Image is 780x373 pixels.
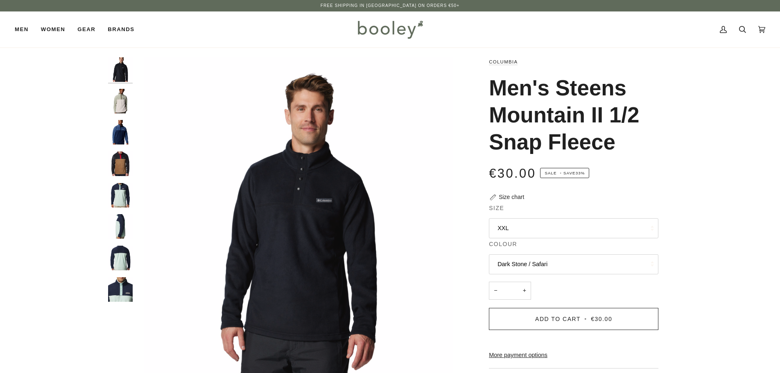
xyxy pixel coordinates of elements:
em: • [558,171,563,175]
a: Gear [71,11,102,47]
span: Size [489,204,504,212]
h1: Men's Steens Mountain II 1/2 Snap Fleece [489,75,652,156]
span: €30.00 [489,166,536,181]
a: Men [15,11,35,47]
span: 33% [576,171,585,175]
a: Women [35,11,71,47]
img: Columbia Men's Steens Mountain 1/2 Snap Fleece Spray / Collegiate Navy / Spray - Booley Galway [108,214,133,239]
span: Add to Cart [535,316,581,322]
input: Quantity [489,282,531,300]
div: Size chart [499,193,524,201]
a: Columbia [489,59,518,64]
button: Dark Stone / Safari [489,254,658,274]
button: + [518,282,531,300]
img: Columbia Men's Steens Mountain 1/2 Snap Fleece Spray / Collegiate Navy / Spray - Booley Galway [108,246,133,270]
span: €30.00 [591,316,612,322]
span: • [583,316,588,322]
img: Booley [354,18,426,41]
span: Colour [489,240,517,249]
button: Add to Cart • €30.00 [489,308,658,330]
img: Columbia Men's Steens Mountain 1/2 Snap Fleece Delta / Black / Mountain Red - Booley Galway [108,151,133,176]
span: Men [15,25,29,34]
button: − [489,282,502,300]
img: Men's Steens Mountain II 1/2 Snap Fleece [108,120,133,145]
img: Men's Steens Mountain II 1/2 Snap Fleece [108,89,133,113]
img: Columbia Men's Steens Mountain 1/2 Snap Fleece Spray / Collegiate Navy / Spray - Booley Galway [108,183,133,208]
img: Men's Steens Mountain II 1/2 Snap Fleece [108,57,133,82]
a: Brands [102,11,140,47]
span: Save [540,168,589,179]
span: Gear [77,25,95,34]
span: Women [41,25,65,34]
p: Free Shipping in [GEOGRAPHIC_DATA] on Orders €50+ [321,2,459,9]
span: Brands [108,25,134,34]
span: Sale [545,171,556,175]
img: Columbia Men's Steens Mountain 1/2 Snap Fleece Spray / Collegiate Navy / Spray - Booley Galway [108,277,133,302]
button: XXL [489,218,658,238]
a: More payment options [489,351,658,360]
